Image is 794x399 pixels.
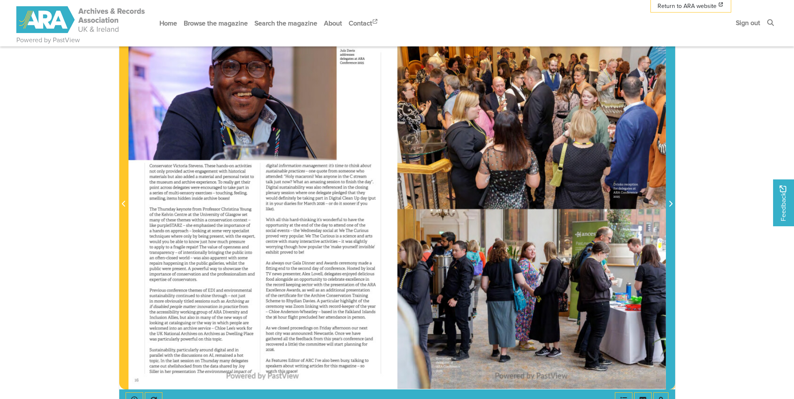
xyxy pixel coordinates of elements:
[658,2,717,10] span: Return to ARA website
[345,12,382,34] a: Contact
[119,9,128,389] button: Previous Page
[16,35,80,45] a: Powered by PastView
[180,12,251,34] a: Browse the magazine
[16,2,146,38] a: ARA - ARC Magazine | Powered by PastView logo
[251,12,321,34] a: Search the magazine
[732,12,763,34] a: Sign out
[16,6,146,33] img: ARA - ARC Magazine | Powered by PastView
[321,12,345,34] a: About
[156,12,180,34] a: Home
[666,9,675,389] button: Next Page
[773,179,794,226] a: Would you like to provide feedback?
[778,186,788,221] span: Feedback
